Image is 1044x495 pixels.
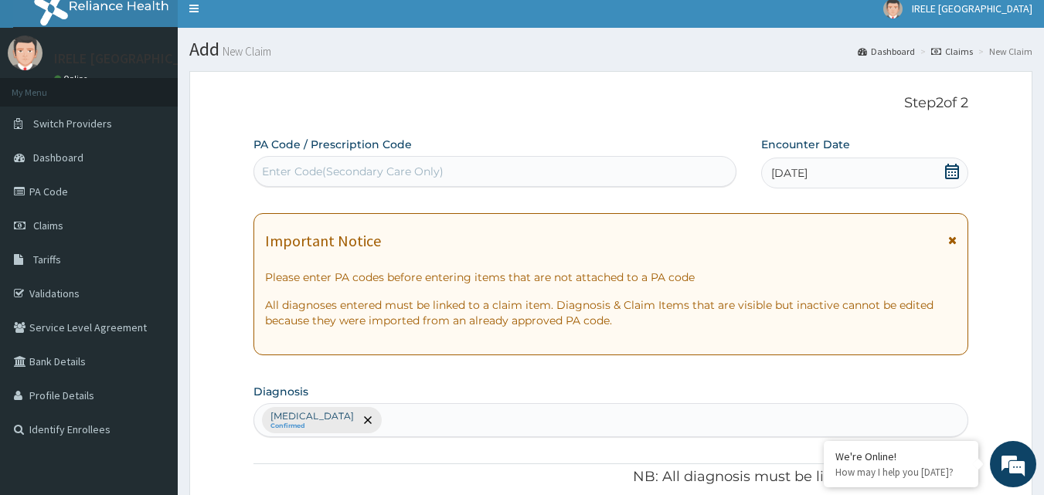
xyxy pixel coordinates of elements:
div: Minimize live chat window [253,8,291,45]
a: Claims [931,45,973,58]
img: d_794563401_company_1708531726252_794563401 [29,77,63,116]
div: Enter Code(Secondary Care Only) [262,164,444,179]
p: Step 2 of 2 [253,95,969,112]
span: Switch Providers [33,117,112,131]
span: remove selection option [361,413,375,427]
div: Chat with us now [80,86,260,107]
p: How may I help you today? [835,466,967,479]
img: User Image [8,36,43,70]
span: Dashboard [33,151,83,164]
label: Encounter Date [761,137,850,152]
p: Please enter PA codes before entering items that are not attached to a PA code [265,270,957,285]
small: Confirmed [270,422,354,430]
span: We're online! [90,149,213,305]
small: New Claim [219,46,271,57]
p: IRELE [GEOGRAPHIC_DATA] [54,52,217,66]
label: PA Code / Prescription Code [253,137,412,152]
div: We're Online! [835,449,967,463]
p: [MEDICAL_DATA] [270,410,354,422]
label: Diagnosis [253,384,308,399]
span: Tariffs [33,253,61,266]
span: IRELE [GEOGRAPHIC_DATA] [912,2,1032,15]
textarea: Type your message and hit 'Enter' [8,331,294,385]
p: All diagnoses entered must be linked to a claim item. Diagnosis & Claim Items that are visible bu... [265,297,957,328]
h1: Add [189,39,1032,59]
span: [DATE] [771,165,808,181]
span: Claims [33,219,63,232]
a: Dashboard [858,45,915,58]
p: NB: All diagnosis must be linked to a claim item [253,467,969,487]
h1: Important Notice [265,232,381,249]
li: New Claim [974,45,1032,58]
a: Online [54,73,91,84]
